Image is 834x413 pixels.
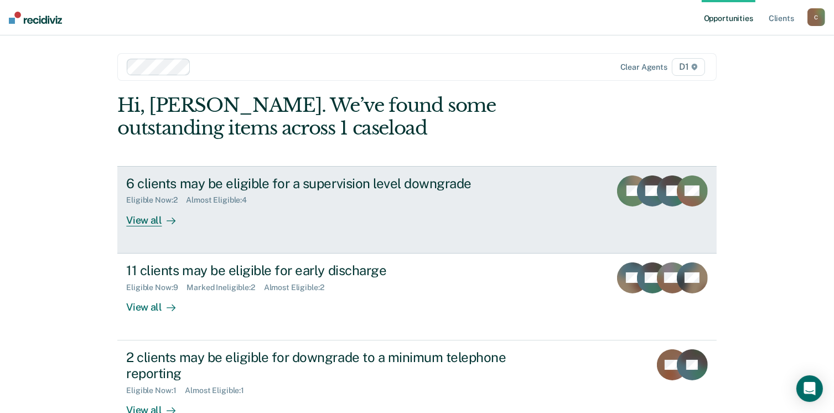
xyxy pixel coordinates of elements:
div: Eligible Now : 9 [126,283,187,292]
div: Marked Ineligible : 2 [187,283,263,292]
button: C [807,8,825,26]
div: View all [126,292,188,313]
div: Eligible Now : 1 [126,386,185,395]
div: Almost Eligible : 1 [185,386,253,395]
div: Clear agents [620,63,667,72]
a: 6 clients may be eligible for a supervision level downgradeEligible Now:2Almost Eligible:4View all [117,166,716,254]
div: Eligible Now : 2 [126,195,186,205]
div: Almost Eligible : 2 [264,283,333,292]
div: Hi, [PERSON_NAME]. We’ve found some outstanding items across 1 caseload [117,94,597,140]
div: 6 clients may be eligible for a supervision level downgrade [126,175,515,192]
div: Open Intercom Messenger [796,375,823,402]
div: View all [126,205,188,226]
img: Recidiviz [9,12,62,24]
div: 11 clients may be eligible for early discharge [126,262,515,278]
span: D1 [672,58,705,76]
div: Almost Eligible : 4 [186,195,256,205]
a: 11 clients may be eligible for early dischargeEligible Now:9Marked Ineligible:2Almost Eligible:2V... [117,254,716,340]
div: 2 clients may be eligible for downgrade to a minimum telephone reporting [126,349,515,381]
